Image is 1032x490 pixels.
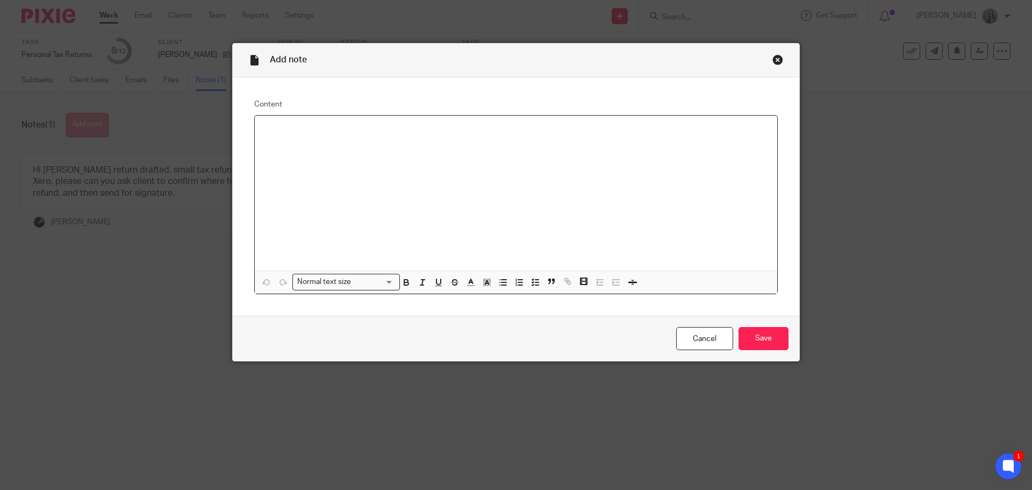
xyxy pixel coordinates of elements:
[295,276,354,288] span: Normal text size
[292,274,400,290] div: Search for option
[772,54,783,65] div: Close this dialog window
[355,276,393,288] input: Search for option
[270,55,307,64] span: Add note
[739,327,789,350] input: Save
[676,327,733,350] a: Cancel
[254,99,778,110] label: Content
[1013,451,1024,461] div: 1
